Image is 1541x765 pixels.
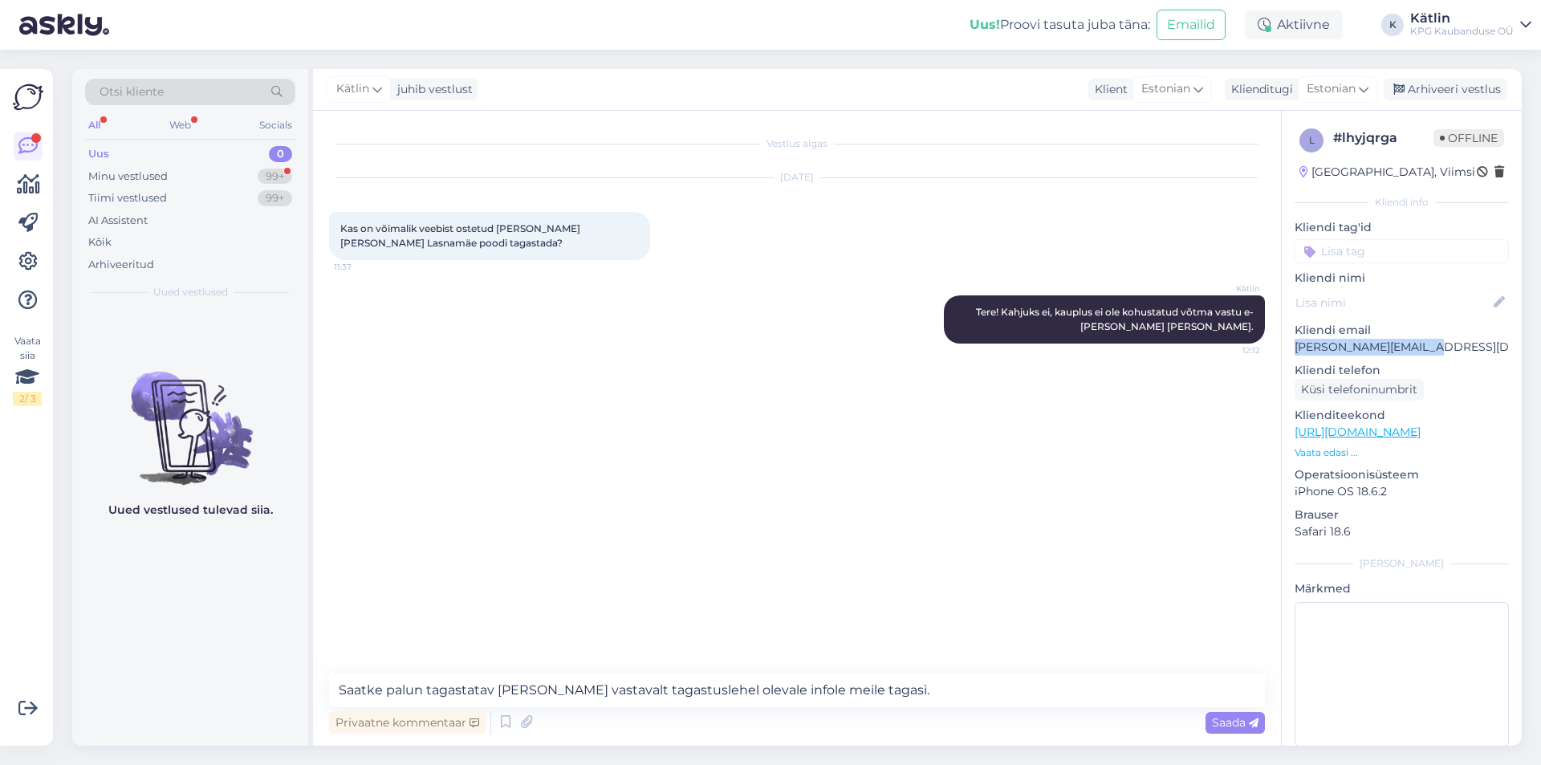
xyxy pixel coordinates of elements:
[329,712,486,734] div: Privaatne kommentaar
[1384,79,1507,100] div: Arhiveeri vestlus
[1295,446,1509,460] p: Vaata edasi ...
[391,81,473,98] div: juhib vestlust
[1307,80,1356,98] span: Estonian
[1295,322,1509,339] p: Kliendi email
[1381,14,1404,36] div: K
[13,334,42,406] div: Vaata siia
[1212,715,1258,730] span: Saada
[1295,362,1509,379] p: Kliendi telefon
[329,673,1265,707] textarea: Saatke palun tagastatav [PERSON_NAME] vastavalt tagastuslehel olevale infole meile tagasi.
[1295,507,1509,523] p: Brauser
[1295,425,1421,439] a: [URL][DOMAIN_NAME]
[1200,344,1260,356] span: 12:12
[1295,466,1509,483] p: Operatsioonisüsteem
[258,169,292,185] div: 99+
[329,136,1265,151] div: Vestlus algas
[88,190,167,206] div: Tiimi vestlused
[258,190,292,206] div: 99+
[334,261,394,273] span: 11:37
[1295,219,1509,236] p: Kliendi tag'id
[88,146,109,162] div: Uus
[1295,239,1509,263] input: Lisa tag
[1333,128,1433,148] div: # lhyjqrga
[72,343,308,487] img: No chats
[1410,12,1514,25] div: Kätlin
[340,222,583,249] span: Kas on võimalik veebist ostetud [PERSON_NAME] [PERSON_NAME] Lasnamäe poodi tagastada?
[1295,379,1424,401] div: Küsi telefoninumbrit
[1295,195,1509,210] div: Kliendi info
[256,115,295,136] div: Socials
[1225,81,1293,98] div: Klienditugi
[88,213,148,229] div: AI Assistent
[336,80,369,98] span: Kätlin
[1295,556,1509,571] div: [PERSON_NAME]
[1141,80,1190,98] span: Estonian
[13,392,42,406] div: 2 / 3
[1410,12,1531,38] a: KätlinKPG Kaubanduse OÜ
[1295,407,1509,424] p: Klienditeekond
[88,257,154,273] div: Arhiveeritud
[1295,294,1490,311] input: Lisa nimi
[1299,164,1475,181] div: [GEOGRAPHIC_DATA], Viimsi
[88,169,168,185] div: Minu vestlused
[1295,483,1509,500] p: iPhone OS 18.6.2
[970,17,1000,32] b: Uus!
[1245,10,1343,39] div: Aktiivne
[153,285,228,299] span: Uued vestlused
[1295,580,1509,597] p: Märkmed
[1295,523,1509,540] p: Safari 18.6
[976,306,1254,332] span: Tere! Kahjuks ei, kauplus ei ole kohustatud võtma vastu e-[PERSON_NAME] [PERSON_NAME].
[88,234,112,250] div: Kõik
[85,115,104,136] div: All
[100,83,164,100] span: Otsi kliente
[1309,134,1315,146] span: l
[1157,10,1226,40] button: Emailid
[1200,283,1260,295] span: Kätlin
[166,115,194,136] div: Web
[1410,25,1514,38] div: KPG Kaubanduse OÜ
[13,82,43,112] img: Askly Logo
[108,502,273,519] p: Uued vestlused tulevad siia.
[1088,81,1128,98] div: Klient
[1295,270,1509,287] p: Kliendi nimi
[1295,339,1509,356] p: [PERSON_NAME][EMAIL_ADDRESS][DOMAIN_NAME]
[269,146,292,162] div: 0
[1433,129,1504,147] span: Offline
[329,170,1265,185] div: [DATE]
[970,15,1150,35] div: Proovi tasuta juba täna:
